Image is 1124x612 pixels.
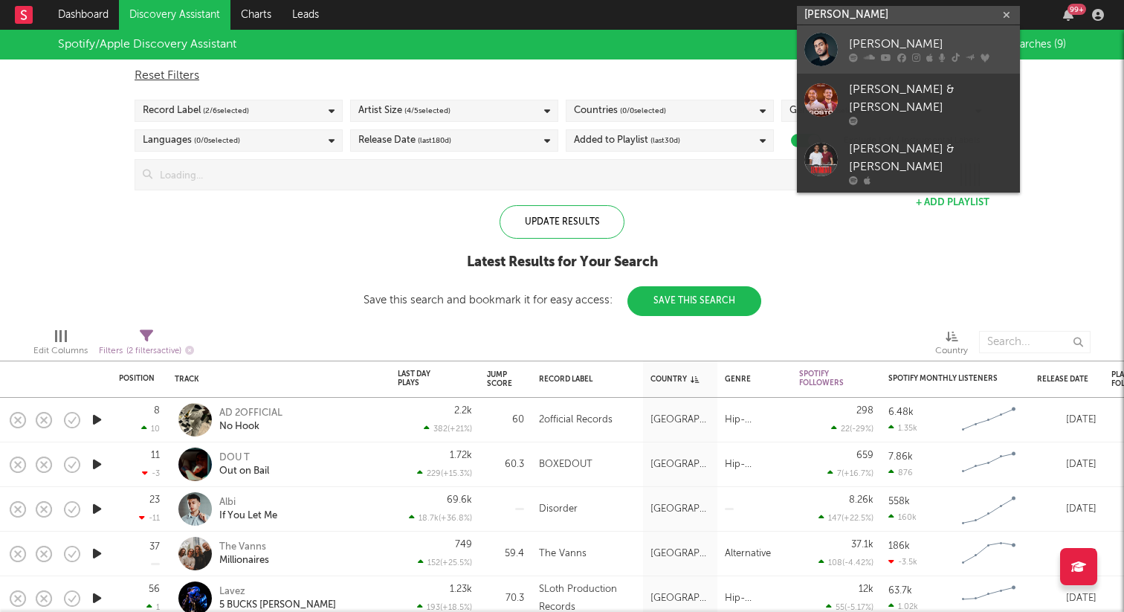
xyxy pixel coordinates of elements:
div: 37.1k [851,540,873,550]
div: DOU T [219,451,269,465]
div: Hip-Hop/Rap [725,590,784,608]
svg: Chart title [955,491,1022,528]
div: [PERSON_NAME] & [PERSON_NAME] [849,141,1012,176]
button: Save This Search [627,286,761,316]
div: -3.5k [888,557,917,567]
input: Loading... [152,160,952,190]
div: Genre [725,375,777,384]
div: The Vanns [219,541,269,554]
div: 186k [888,541,910,551]
div: BOXEDOUT [539,456,592,474]
div: 147 ( +22.5 % ) [818,513,873,523]
div: Filters [99,342,194,361]
div: 108 ( -4.42 % ) [818,558,873,567]
div: 1.35k [888,423,917,433]
div: [PERSON_NAME] & [PERSON_NAME] [849,81,1012,117]
a: DOU TOut on Bail [219,451,269,478]
div: Country [935,342,968,360]
a: The VannsMillionaires [219,541,269,567]
div: 876 [888,468,913,477]
div: [GEOGRAPHIC_DATA] [650,500,710,518]
span: (last 30 d) [650,132,680,149]
div: Release Date [358,132,451,149]
div: Edit Columns [33,323,88,367]
div: AD 2OFFICIAL [219,407,282,420]
div: 5 BUCKS [PERSON_NAME] [219,599,336,612]
div: -11 [139,513,160,523]
div: 659 [856,451,873,460]
div: 99 + [1068,4,1086,15]
div: Update Results [500,205,624,239]
div: Latest Results for Your Search [364,254,761,271]
span: ( 4 / 5 selected) [404,102,450,120]
div: -3 [142,468,160,478]
div: Last Day Plays [398,370,450,387]
span: ( 2 / 6 selected) [203,102,249,120]
div: [DATE] [1037,456,1096,474]
div: Track [175,375,375,384]
div: Countries [574,102,666,120]
div: Filters(2 filters active) [99,323,194,367]
div: 55 ( -5.17 % ) [826,602,873,612]
div: [GEOGRAPHIC_DATA] [650,456,710,474]
div: 10 [141,424,160,434]
div: Release Date [1037,375,1089,384]
div: 298 [856,406,873,416]
a: Lavez5 BUCKS [PERSON_NAME] [219,585,336,612]
div: 229 ( +15.3 % ) [417,468,472,478]
div: [GEOGRAPHIC_DATA] [650,545,710,563]
div: [DATE] [1037,545,1096,563]
a: [PERSON_NAME] [797,25,1020,74]
div: 2official Records [539,411,613,429]
div: 7 ( +16.7 % ) [827,468,873,478]
div: Albi [219,496,277,509]
input: Search for artists [797,6,1020,25]
div: Country [935,323,968,367]
div: 37 [149,542,160,552]
a: [PERSON_NAME] & [PERSON_NAME] [797,133,1020,193]
span: Saved Searches [977,39,1066,50]
div: [DATE] [1037,590,1096,608]
div: Spotify/Apple Discovery Assistant [58,36,236,54]
div: 23 [149,495,160,505]
div: Save this search and bookmark it for easy access: [364,294,761,306]
div: 1 [146,602,160,612]
div: Out on Bail [219,465,269,478]
div: 60 [487,411,524,429]
div: 382 ( +21 % ) [424,424,472,434]
span: ( 0 / 0 selected) [620,102,666,120]
div: Reset Filters [135,67,989,85]
div: 60.3 [487,456,524,474]
div: 59.4 [487,545,524,563]
span: ( 0 / 0 selected) [194,132,240,149]
div: 1.02k [888,602,918,611]
div: [GEOGRAPHIC_DATA] [650,590,710,608]
div: Disorder [539,500,578,518]
div: [GEOGRAPHIC_DATA] [650,411,710,429]
div: Artist Size [358,102,450,120]
svg: Chart title [955,402,1022,439]
div: Spotify Monthly Listeners [888,374,1000,383]
div: 11 [151,451,160,460]
div: 152 ( +25.5 % ) [418,558,472,567]
div: [PERSON_NAME] [849,36,1012,54]
div: 160k [888,512,917,522]
div: 7.86k [888,452,913,462]
div: Hip-Hop/Rap [725,456,784,474]
span: ( 2 filters active) [126,347,181,355]
input: Search... [979,331,1091,353]
div: [DATE] [1037,411,1096,429]
div: 749 [455,540,472,550]
div: 63.7k [888,586,912,596]
span: ( 9 ) [1054,39,1066,50]
div: Languages [143,132,240,149]
svg: Chart title [955,446,1022,483]
div: 56 [149,584,160,594]
div: Position [119,374,155,383]
div: 18.7k ( +36.8 % ) [409,513,472,523]
div: If You Let Me [219,509,277,523]
div: 12k [859,584,873,594]
div: 193 ( +18.5 % ) [417,602,472,612]
div: No Hook [219,420,282,434]
div: 558k [888,497,910,506]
